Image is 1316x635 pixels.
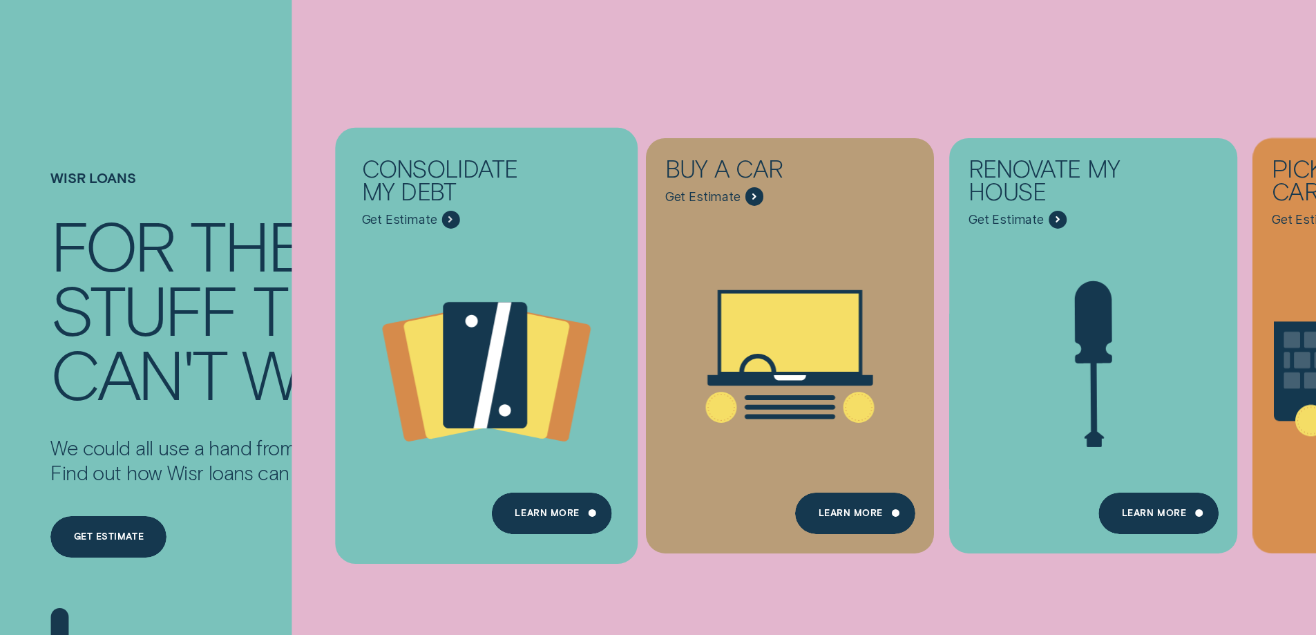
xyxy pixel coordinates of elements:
a: Get estimate [50,516,166,558]
a: Consolidate my debt - Learn more [343,138,631,541]
div: Consolidate my debt [362,157,546,210]
div: Buy a car [665,157,850,187]
a: Learn more [492,493,611,534]
div: wait [242,341,383,405]
div: that [253,276,400,341]
a: Learn More [795,493,915,534]
a: Renovate My House - Learn more [949,138,1237,541]
a: Buy a car - Learn more [646,138,934,541]
span: Get Estimate [969,212,1044,227]
div: the [190,212,304,276]
h1: Wisr loans [50,170,403,212]
span: Get Estimate [665,189,741,205]
span: Get Estimate [362,212,437,227]
div: Renovate My House [969,157,1153,210]
p: We could all use a hand from time to time. Find out how Wisr loans can support you. [50,435,403,485]
a: Learn more [1099,493,1219,534]
div: For [50,212,174,276]
h4: For the stuff that can't wait [50,212,403,405]
div: stuff [50,276,237,341]
div: can't [50,341,226,405]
